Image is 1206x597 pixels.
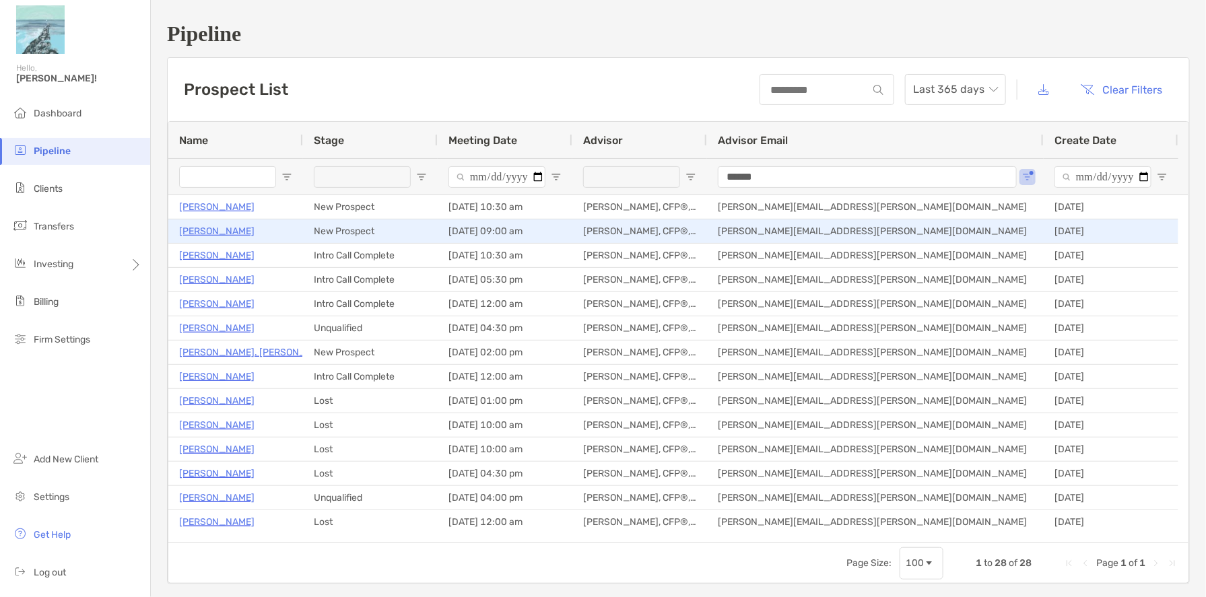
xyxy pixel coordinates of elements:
[179,489,255,506] a: [PERSON_NAME]
[303,292,438,316] div: Intro Call Complete
[179,223,255,240] a: [PERSON_NAME]
[179,441,255,458] a: [PERSON_NAME]
[416,172,427,182] button: Open Filter Menu
[1120,557,1127,569] span: 1
[718,166,1017,188] input: Advisor Email Filter Input
[572,316,707,340] div: [PERSON_NAME], CFP®, CFSLA
[12,255,28,271] img: investing icon
[1157,172,1168,182] button: Open Filter Menu
[179,199,255,215] a: [PERSON_NAME]
[34,529,71,540] span: Get Help
[707,365,1044,388] div: [PERSON_NAME][EMAIL_ADDRESS][PERSON_NAME][DOMAIN_NAME]
[707,316,1044,340] div: [PERSON_NAME][EMAIL_ADDRESS][PERSON_NAME][DOMAIN_NAME]
[685,172,696,182] button: Open Filter Menu
[707,413,1044,437] div: [PERSON_NAME][EMAIL_ADDRESS][PERSON_NAME][DOMAIN_NAME]
[995,557,1007,569] span: 28
[34,183,63,195] span: Clients
[1044,437,1178,461] div: [DATE]
[1139,557,1145,569] span: 1
[448,134,517,147] span: Meeting Date
[34,567,66,578] span: Log out
[179,368,255,385] a: [PERSON_NAME]
[303,268,438,291] div: Intro Call Complete
[1167,558,1178,569] div: Last Page
[179,271,255,288] a: [PERSON_NAME]
[984,557,993,569] span: to
[12,142,28,158] img: pipeline icon
[707,268,1044,291] div: [PERSON_NAME][EMAIL_ADDRESS][PERSON_NAME][DOMAIN_NAME]
[179,344,335,361] a: [PERSON_NAME]. [PERSON_NAME]
[179,514,255,530] a: [PERSON_NAME]
[303,341,438,364] div: New Prospect
[707,389,1044,413] div: [PERSON_NAME][EMAIL_ADDRESS][PERSON_NAME][DOMAIN_NAME]
[179,247,255,264] a: [PERSON_NAME]
[303,316,438,340] div: Unqualified
[34,491,69,503] span: Settings
[572,219,707,243] div: [PERSON_NAME], CFP®, CFSLA
[34,145,71,157] span: Pipeline
[281,172,292,182] button: Open Filter Menu
[179,465,255,482] a: [PERSON_NAME]
[572,510,707,534] div: [PERSON_NAME], CFP®, CFSLA
[12,217,28,234] img: transfers icon
[438,365,572,388] div: [DATE] 12:00 am
[34,454,98,465] span: Add New Client
[1044,462,1178,485] div: [DATE]
[34,258,73,270] span: Investing
[184,80,288,99] h3: Prospect List
[1044,292,1178,316] div: [DATE]
[707,437,1044,461] div: [PERSON_NAME][EMAIL_ADDRESS][PERSON_NAME][DOMAIN_NAME]
[34,334,90,345] span: Firm Settings
[438,292,572,316] div: [DATE] 12:00 am
[572,268,707,291] div: [PERSON_NAME], CFP®, CFSLA
[1151,558,1162,569] div: Next Page
[1129,557,1137,569] span: of
[1044,413,1178,437] div: [DATE]
[179,417,255,433] a: [PERSON_NAME]
[12,526,28,542] img: get-help icon
[16,5,65,54] img: Zoe Logo
[167,22,1190,46] h1: Pipeline
[551,172,562,182] button: Open Filter Menu
[707,292,1044,316] div: [PERSON_NAME][EMAIL_ADDRESS][PERSON_NAME][DOMAIN_NAME]
[1044,195,1178,219] div: [DATE]
[1009,557,1017,569] span: of
[12,180,28,196] img: clients icon
[179,295,255,312] a: [PERSON_NAME]
[900,547,943,580] div: Page Size
[303,413,438,437] div: Lost
[34,221,74,232] span: Transfers
[303,365,438,388] div: Intro Call Complete
[906,557,924,569] div: 100
[179,134,208,147] span: Name
[12,293,28,309] img: billing icon
[34,296,59,308] span: Billing
[718,134,788,147] span: Advisor Email
[438,268,572,291] div: [DATE] 05:30 pm
[572,244,707,267] div: [PERSON_NAME], CFP®, CFSLA
[1022,172,1033,182] button: Open Filter Menu
[572,413,707,437] div: [PERSON_NAME], CFP®, CFSLA
[438,486,572,510] div: [DATE] 04:00 pm
[572,486,707,510] div: [PERSON_NAME], CFP®, CFSLA
[707,195,1044,219] div: [PERSON_NAME][EMAIL_ADDRESS][PERSON_NAME][DOMAIN_NAME]
[572,341,707,364] div: [PERSON_NAME], CFP®, CFSLA
[1044,268,1178,291] div: [DATE]
[303,462,438,485] div: Lost
[1044,244,1178,267] div: [DATE]
[707,462,1044,485] div: [PERSON_NAME][EMAIL_ADDRESS][PERSON_NAME][DOMAIN_NAME]
[572,389,707,413] div: [PERSON_NAME], CFP®, CFSLA
[303,437,438,461] div: Lost
[1044,341,1178,364] div: [DATE]
[303,510,438,534] div: Lost
[303,219,438,243] div: New Prospect
[1044,365,1178,388] div: [DATE]
[707,341,1044,364] div: [PERSON_NAME][EMAIL_ADDRESS][PERSON_NAME][DOMAIN_NAME]
[303,244,438,267] div: Intro Call Complete
[303,389,438,413] div: Lost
